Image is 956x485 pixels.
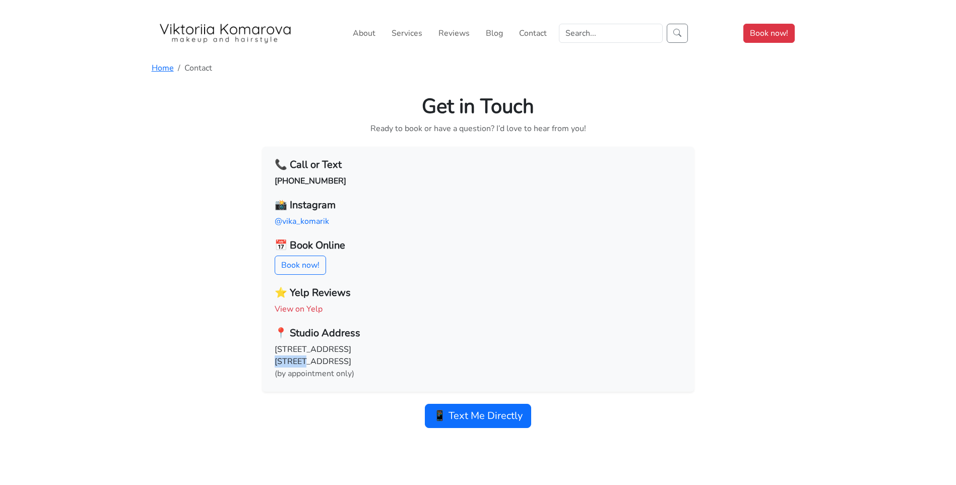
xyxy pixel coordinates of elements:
input: Search [559,24,663,43]
a: Book now! [275,256,326,275]
p: [STREET_ADDRESS] [STREET_ADDRESS] [275,343,682,380]
li: Contact [174,62,212,74]
a: Reviews [434,23,474,43]
a: About [349,23,379,43]
a: [PHONE_NUMBER] [275,175,346,187]
p: Ready to book or have a question? I’d love to hear from you! [152,123,805,135]
nav: breadcrumb [152,62,805,74]
a: Contact [515,23,551,43]
h1: Get in Touch [152,94,805,118]
h5: 📞 Call or Text [275,159,682,171]
a: Home [152,63,174,74]
a: Blog [482,23,507,43]
h5: 📍 Studio Address [275,327,682,339]
a: Book now! [743,24,795,43]
a: Services [388,23,426,43]
a: 📱 Text Me Directly [425,404,531,428]
h5: 📸 Instagram [275,199,682,211]
a: @vika_komarik [275,216,329,227]
h5: ⭐ Yelp Reviews [275,287,682,299]
img: San Diego Makeup Artist Viktoriia Komarova [158,23,294,43]
a: View on Yelp [275,304,323,315]
h5: 📅 Book Online [275,239,682,252]
span: (by appointment only) [275,368,354,379]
